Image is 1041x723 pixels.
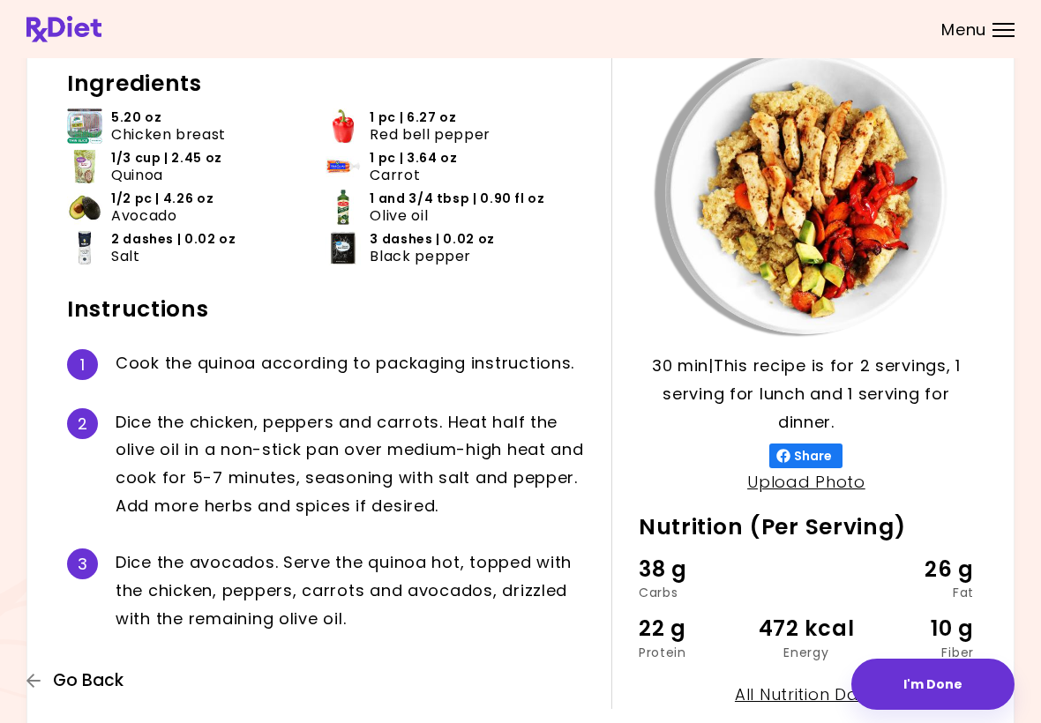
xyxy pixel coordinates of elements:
[111,207,176,224] span: Avocado
[862,586,974,599] div: Fat
[116,408,585,520] div: D i c e t h e c h i c k e n , p e p p e r s a n d c a r r o t s . H e a t h a l f t h e o l i v e...
[370,231,495,248] span: 3 dashes | 0.02 oz
[26,16,101,42] img: RxDiet
[862,646,974,659] div: Fiber
[639,646,751,659] div: Protein
[639,612,751,645] div: 22 g
[67,408,98,439] div: 2
[67,70,585,98] h2: Ingredients
[111,190,213,207] span: 1/2 pc | 4.26 oz
[370,109,456,126] span: 1 pc | 6.27 oz
[111,109,161,126] span: 5.20 oz
[111,167,163,183] span: Quinoa
[26,671,132,690] button: Go Back
[116,548,585,633] div: D i c e t h e a v o c a d o s . S e r v e t h e q u i n o a h o t , t o p p e d w i t h t h e c h...
[370,248,471,265] span: Black pepper
[862,553,974,586] div: 26 g
[370,126,491,143] span: Red bell pepper
[639,513,974,541] h2: Nutrition (Per Serving)
[111,126,226,143] span: Chicken breast
[639,586,751,599] div: Carbs
[370,207,428,224] span: Olive oil
[735,683,878,705] a: All Nutrition Data
[769,443,843,468] button: Share
[370,150,457,167] span: 1 pc | 3.64 oz
[67,295,585,324] h2: Instructions
[747,471,865,493] a: Upload Photo
[370,190,544,207] span: 1 and 3/4 tbsp | 0.90 fl oz
[862,612,974,645] div: 10 g
[790,449,835,463] span: Share
[53,671,124,690] span: Go Back
[639,553,751,586] div: 38 g
[851,659,1015,710] button: I'm Done
[67,548,98,579] div: 3
[941,22,986,38] span: Menu
[116,349,585,380] div: C o o k t h e q u i n o a a c c o r d i n g t o p a c k a g i n g i n s t r u c t i o n s .
[111,150,222,167] span: 1/3 cup | 2.45 oz
[639,352,974,436] p: 30 min | This recipe is for 2 servings, 1 serving for lunch and 1 serving for dinner.
[751,612,863,645] div: 472 kcal
[111,231,236,248] span: 2 dashes | 0.02 oz
[67,349,98,380] div: 1
[751,646,863,659] div: Energy
[111,248,140,265] span: Salt
[370,167,420,183] span: Carrot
